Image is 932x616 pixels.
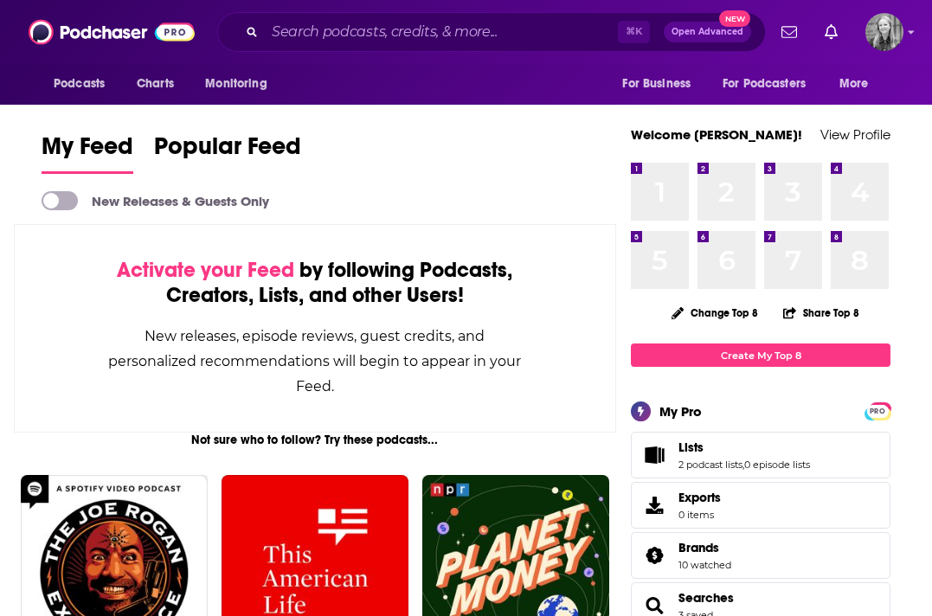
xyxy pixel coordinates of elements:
span: Exports [637,493,672,517]
button: Open AdvancedNew [664,22,751,42]
span: Lists [678,440,704,455]
a: Charts [125,67,184,100]
span: Exports [678,490,721,505]
span: Logged in as KatMcMahon [865,13,903,51]
span: Charts [137,72,174,96]
a: Show notifications dropdown [818,17,845,47]
div: My Pro [659,403,702,420]
span: 0 items [678,509,721,521]
button: Share Top 8 [782,296,860,330]
a: 10 watched [678,559,731,571]
a: 0 episode lists [744,459,810,471]
span: Open Advanced [672,28,743,36]
a: Brands [678,540,731,555]
button: open menu [193,67,289,100]
a: Popular Feed [154,132,301,174]
a: Lists [637,443,672,467]
a: Welcome [PERSON_NAME]! [631,126,802,143]
span: Monitoring [205,72,267,96]
a: Lists [678,440,810,455]
div: New releases, episode reviews, guest credits, and personalized recommendations will begin to appe... [101,324,529,399]
span: , [742,459,744,471]
span: New [719,10,750,27]
a: Brands [637,543,672,568]
div: by following Podcasts, Creators, Lists, and other Users! [101,258,529,308]
button: open menu [42,67,127,100]
a: Show notifications dropdown [775,17,804,47]
span: Brands [678,540,719,555]
button: open menu [711,67,831,100]
a: PRO [867,404,888,417]
a: My Feed [42,132,133,174]
span: Brands [631,532,890,579]
div: Not sure who to follow? Try these podcasts... [14,433,616,447]
span: For Podcasters [723,72,806,96]
button: open menu [827,67,890,100]
a: 2 podcast lists [678,459,742,471]
span: Lists [631,432,890,478]
a: Searches [678,590,734,606]
span: My Feed [42,132,133,171]
button: Change Top 8 [661,302,768,324]
span: PRO [867,405,888,418]
span: Activate your Feed [117,257,294,283]
a: Create My Top 8 [631,343,890,367]
a: View Profile [820,126,890,143]
span: ⌘ K [618,21,650,43]
div: Search podcasts, credits, & more... [217,12,766,52]
button: open menu [610,67,712,100]
button: Show profile menu [865,13,903,51]
span: Popular Feed [154,132,301,171]
img: User Profile [865,13,903,51]
img: Podchaser - Follow, Share and Rate Podcasts [29,16,195,48]
span: For Business [622,72,691,96]
a: Exports [631,482,890,529]
span: Podcasts [54,72,105,96]
a: New Releases & Guests Only [42,191,269,210]
span: More [839,72,869,96]
input: Search podcasts, credits, & more... [265,18,618,46]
